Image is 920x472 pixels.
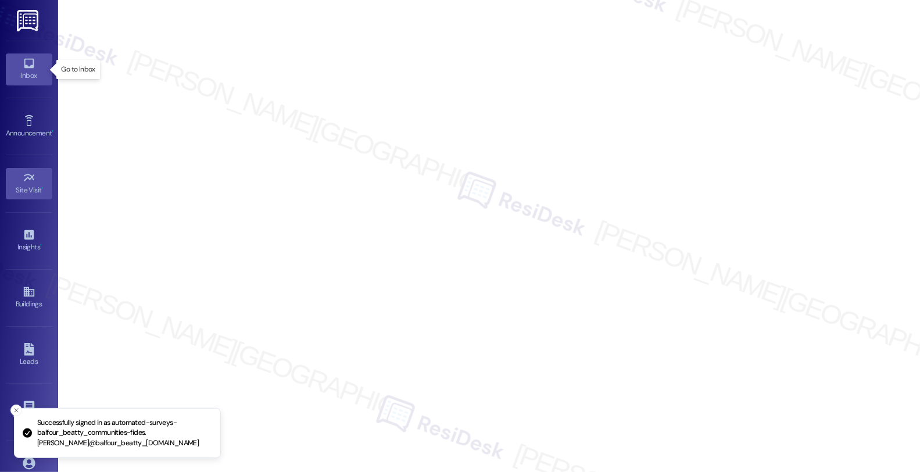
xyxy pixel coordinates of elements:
a: Insights • [6,225,52,256]
span: • [52,127,53,135]
button: Close toast [10,405,22,416]
img: ResiDesk Logo [17,10,41,31]
p: Successfully signed in as automated-surveys-balfour_beatty_communities-fides.[PERSON_NAME]@balfou... [37,418,211,449]
a: Buildings [6,282,52,313]
span: • [40,241,42,249]
a: Templates • [6,396,52,428]
a: Inbox [6,53,52,85]
a: Leads [6,339,52,371]
span: • [42,184,44,192]
p: Go to Inbox [61,65,95,74]
a: Site Visit • [6,168,52,199]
